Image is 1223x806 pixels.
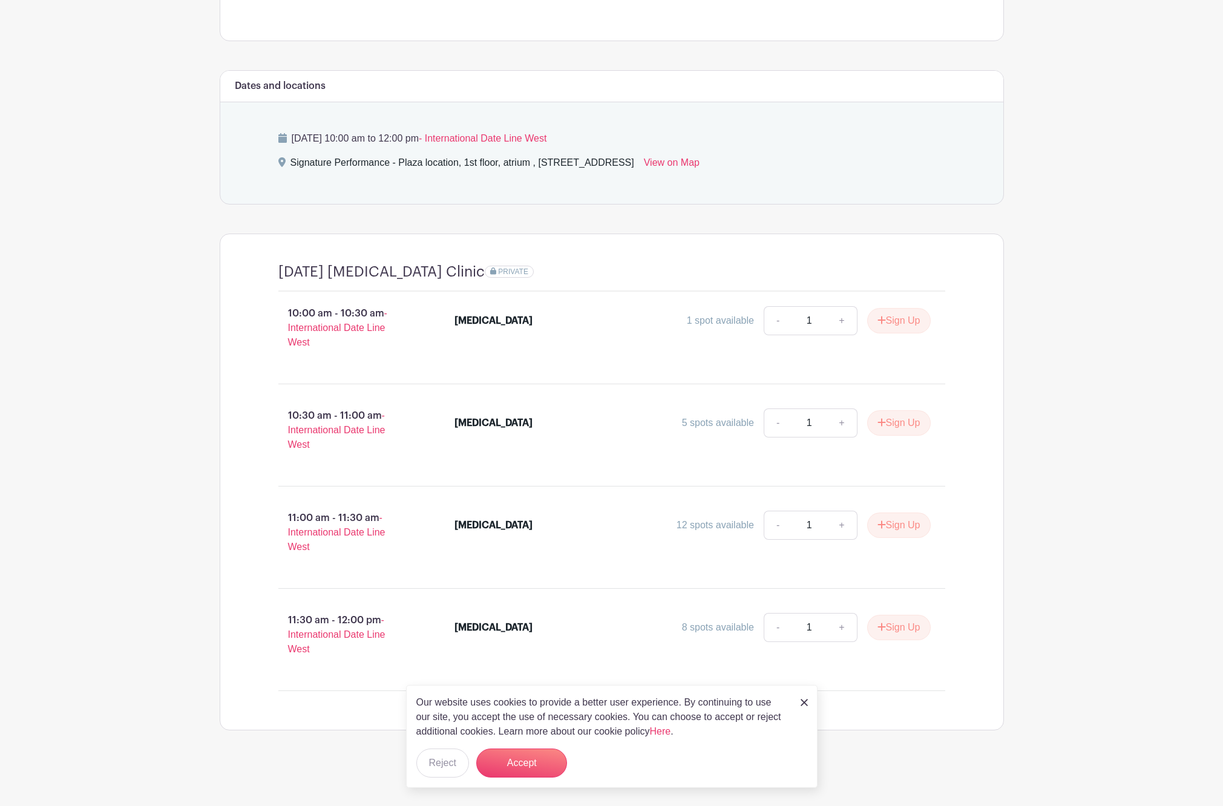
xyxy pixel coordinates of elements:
div: [MEDICAL_DATA] [454,518,533,532]
div: [MEDICAL_DATA] [454,620,533,635]
div: 8 spots available [682,620,754,635]
div: [MEDICAL_DATA] [454,416,533,430]
button: Accept [476,749,567,778]
p: 11:00 am - 11:30 am [259,506,436,559]
button: Sign Up [867,513,931,538]
p: [DATE] 10:00 am to 12:00 pm [278,131,945,146]
span: - International Date Line West [419,133,546,143]
button: Sign Up [867,615,931,640]
div: Signature Performance - Plaza location, 1st floor, atrium , [STREET_ADDRESS] [290,156,634,175]
button: Sign Up [867,410,931,436]
span: - International Date Line West [288,513,385,552]
h4: [DATE] [MEDICAL_DATA] Clinic [278,263,485,281]
div: 12 spots available [677,518,754,532]
p: 11:30 am - 12:00 pm [259,608,436,661]
a: - [764,511,792,540]
div: [MEDICAL_DATA] [454,313,533,328]
img: close_button-5f87c8562297e5c2d7936805f587ecaba9071eb48480494691a3f1689db116b3.svg [801,699,808,706]
h6: Dates and locations [235,80,326,92]
a: - [764,613,792,642]
a: + [827,613,857,642]
button: Sign Up [867,308,931,333]
a: View on Map [644,156,700,175]
span: - International Date Line West [288,308,387,347]
p: Our website uses cookies to provide a better user experience. By continuing to use our site, you ... [416,695,788,739]
a: - [764,306,792,335]
p: 10:00 am - 10:30 am [259,301,436,355]
a: + [827,306,857,335]
span: - International Date Line West [288,615,385,654]
a: - [764,408,792,437]
span: - International Date Line West [288,410,385,450]
a: Here [650,726,671,736]
span: PRIVATE [498,267,528,276]
button: Reject [416,749,469,778]
div: 1 spot available [687,313,754,328]
a: + [827,511,857,540]
p: 10:30 am - 11:00 am [259,404,436,457]
a: + [827,408,857,437]
div: 5 spots available [682,416,754,430]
